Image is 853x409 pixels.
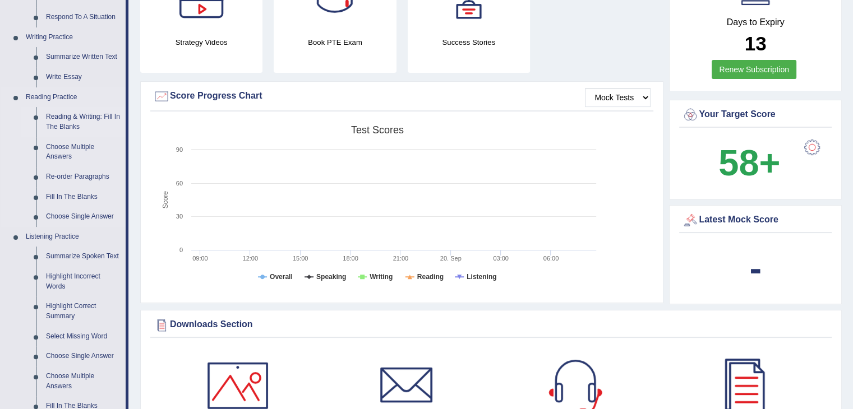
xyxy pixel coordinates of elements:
[41,207,126,227] a: Choose Single Answer
[440,255,462,262] tspan: 20. Sep
[41,167,126,187] a: Re-order Paragraphs
[41,327,126,347] a: Select Missing Word
[293,255,308,262] text: 15:00
[162,191,169,209] tspan: Score
[417,273,444,281] tspan: Reading
[176,146,183,153] text: 90
[192,255,208,262] text: 09:00
[41,67,126,87] a: Write Essay
[41,187,126,207] a: Fill In The Blanks
[21,227,126,247] a: Listening Practice
[682,106,829,123] div: Your Target Score
[21,27,126,48] a: Writing Practice
[343,255,358,262] text: 18:00
[176,213,183,220] text: 30
[745,32,767,54] b: 13
[370,273,393,281] tspan: Writing
[41,7,126,27] a: Respond To A Situation
[682,17,829,27] h4: Days to Expiry
[41,47,126,67] a: Summarize Written Text
[176,180,183,187] text: 60
[41,296,126,326] a: Highlight Correct Summary
[712,60,796,79] a: Renew Subscription
[351,124,404,136] tspan: Test scores
[408,36,530,48] h4: Success Stories
[41,137,126,167] a: Choose Multiple Answers
[316,273,346,281] tspan: Speaking
[543,255,559,262] text: 06:00
[274,36,396,48] h4: Book PTE Exam
[41,366,126,396] a: Choose Multiple Answers
[153,317,829,333] div: Downloads Section
[41,346,126,366] a: Choose Single Answer
[718,142,780,183] b: 58+
[243,255,259,262] text: 12:00
[140,36,262,48] h4: Strategy Videos
[179,247,183,253] text: 0
[270,273,293,281] tspan: Overall
[41,267,126,296] a: Highlight Incorrect Words
[41,247,126,267] a: Summarize Spoken Text
[153,88,651,105] div: Score Progress Chart
[41,107,126,137] a: Reading & Writing: Fill In The Blanks
[467,273,496,281] tspan: Listening
[682,212,829,229] div: Latest Mock Score
[749,248,762,289] b: -
[21,87,126,108] a: Reading Practice
[393,255,409,262] text: 21:00
[493,255,509,262] text: 03:00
